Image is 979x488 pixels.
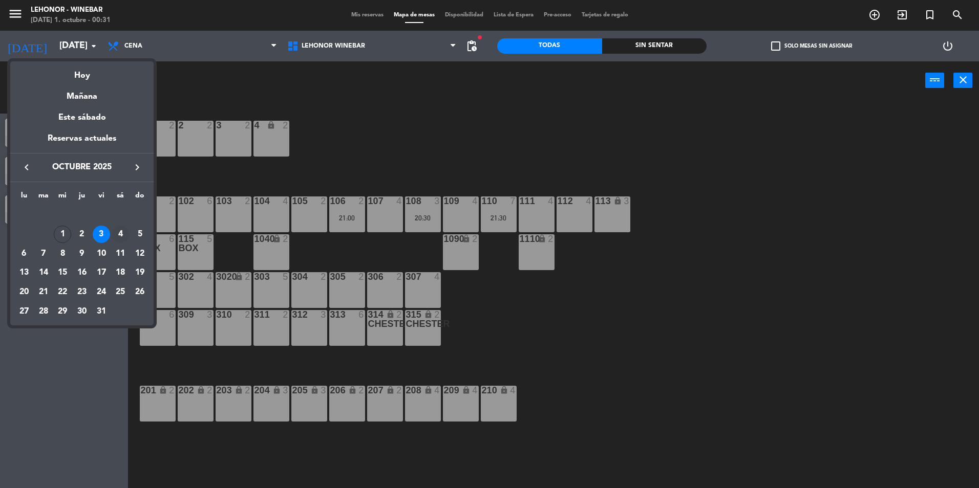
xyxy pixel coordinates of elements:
[112,283,129,301] div: 25
[34,302,53,321] td: 28 de octubre de 2025
[93,283,110,301] div: 24
[92,225,111,244] td: 3 de octubre de 2025
[130,282,150,302] td: 26 de octubre de 2025
[35,283,52,301] div: 21
[72,263,92,282] td: 16 de octubre de 2025
[35,245,52,262] div: 7
[15,283,33,301] div: 20
[14,282,34,302] td: 20 de octubre de 2025
[54,264,71,281] div: 15
[34,282,53,302] td: 21 de octubre de 2025
[92,282,111,302] td: 24 de octubre de 2025
[111,190,131,206] th: sábado
[72,225,92,244] td: 2 de octubre de 2025
[54,283,71,301] div: 22
[73,303,91,320] div: 30
[35,303,52,320] div: 28
[36,161,128,174] span: octubre 2025
[53,190,72,206] th: miércoles
[72,302,92,321] td: 30 de octubre de 2025
[93,245,110,262] div: 10
[111,282,131,302] td: 25 de octubre de 2025
[15,264,33,281] div: 13
[34,244,53,263] td: 7 de octubre de 2025
[72,190,92,206] th: jueves
[93,303,110,320] div: 31
[14,244,34,263] td: 6 de octubre de 2025
[14,263,34,282] td: 13 de octubre de 2025
[54,226,71,243] div: 1
[130,225,150,244] td: 5 de octubre de 2025
[73,245,91,262] div: 9
[112,264,129,281] div: 18
[10,61,154,82] div: Hoy
[53,263,72,282] td: 15 de octubre de 2025
[34,263,53,282] td: 14 de octubre de 2025
[131,283,148,301] div: 26
[111,225,131,244] td: 4 de octubre de 2025
[17,161,36,174] button: keyboard_arrow_left
[131,264,148,281] div: 19
[72,244,92,263] td: 9 de octubre de 2025
[53,244,72,263] td: 8 de octubre de 2025
[14,190,34,206] th: lunes
[93,264,110,281] div: 17
[92,302,111,321] td: 31 de octubre de 2025
[92,263,111,282] td: 17 de octubre de 2025
[130,190,150,206] th: domingo
[73,264,91,281] div: 16
[53,225,72,244] td: 1 de octubre de 2025
[93,226,110,243] div: 3
[112,226,129,243] div: 4
[72,282,92,302] td: 23 de octubre de 2025
[34,190,53,206] th: martes
[112,245,129,262] div: 11
[128,161,146,174] button: keyboard_arrow_right
[130,244,150,263] td: 12 de octubre de 2025
[20,161,33,173] i: keyboard_arrow_left
[111,244,131,263] td: 11 de octubre de 2025
[15,245,33,262] div: 6
[53,302,72,321] td: 29 de octubre de 2025
[54,303,71,320] div: 29
[73,226,91,243] div: 2
[35,264,52,281] div: 14
[73,283,91,301] div: 23
[131,245,148,262] div: 12
[10,82,154,103] div: Mañana
[54,245,71,262] div: 8
[131,226,148,243] div: 5
[92,244,111,263] td: 10 de octubre de 2025
[111,263,131,282] td: 18 de octubre de 2025
[130,263,150,282] td: 19 de octubre de 2025
[10,132,154,153] div: Reservas actuales
[131,161,143,173] i: keyboard_arrow_right
[14,205,150,225] td: OCT.
[14,302,34,321] td: 27 de octubre de 2025
[92,190,111,206] th: viernes
[10,103,154,132] div: Este sábado
[53,282,72,302] td: 22 de octubre de 2025
[15,303,33,320] div: 27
